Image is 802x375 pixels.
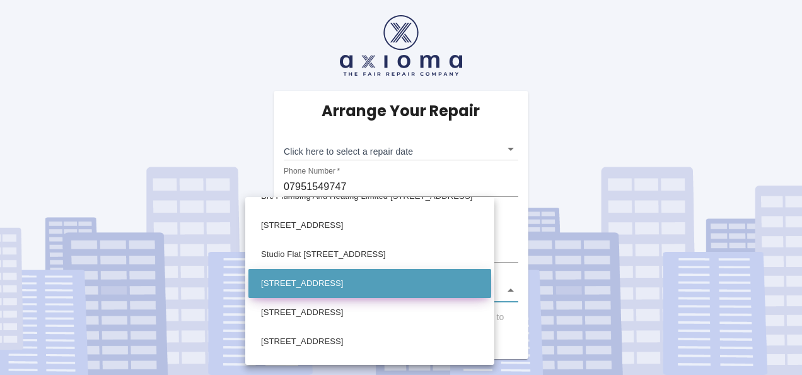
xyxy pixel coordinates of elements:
li: [STREET_ADDRESS] [248,211,491,240]
li: [STREET_ADDRESS] [248,327,491,356]
li: [STREET_ADDRESS] [248,298,491,327]
li: Studio Flat [STREET_ADDRESS] [248,240,491,269]
li: [STREET_ADDRESS] [248,269,491,298]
